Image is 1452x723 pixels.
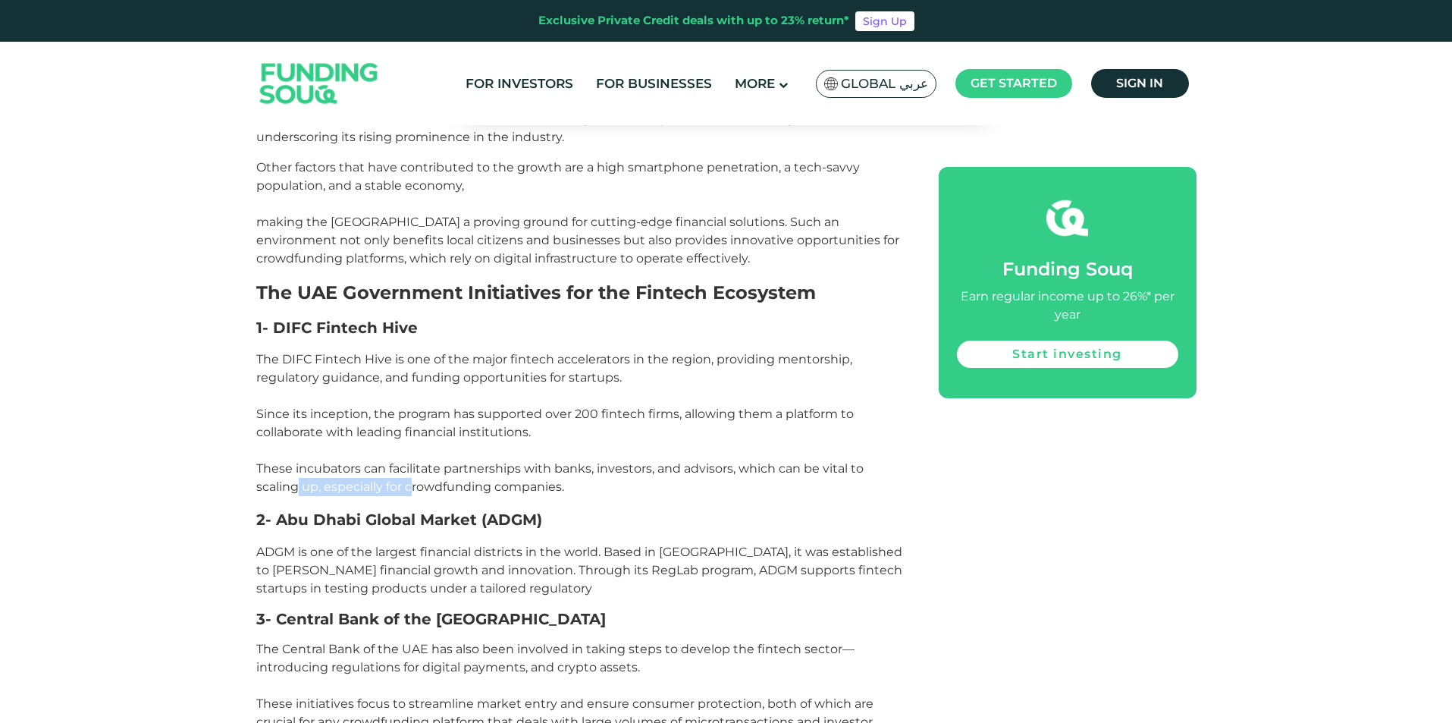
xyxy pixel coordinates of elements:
[855,11,914,31] a: Sign Up
[256,610,905,628] h3: 3- Central Bank of the [GEOGRAPHIC_DATA]
[1002,258,1133,280] span: Funding Souq
[256,160,899,266] span: Other factors that have contributed to the growth are a high smartphone penetration, a tech-savvy...
[735,76,775,91] span: More
[1046,197,1088,239] img: fsicon
[1116,76,1163,90] span: Sign in
[957,288,1178,324] div: Earn regular income up to 26%* per year
[462,71,577,96] a: For Investors
[1091,69,1189,98] a: Sign in
[841,75,928,93] span: Global عربي
[538,12,849,30] div: Exclusive Private Credit deals with up to 23% return*
[245,46,394,122] img: Logo
[256,281,816,303] span: The UAE Government Initiatives for the Fintech Ecosystem
[957,341,1178,368] a: Start investing
[256,545,902,596] span: ADGM is one of the largest financial districts in the world. Based in [GEOGRAPHIC_DATA], it was e...
[256,319,418,337] span: 1- DIFC Fintech Hive
[256,352,864,494] span: The DIFC Fintech Hive is one of the major fintech accelerators in the region, providing mentorshi...
[256,511,542,529] span: 2- Abu Dhabi Global Market (ADGM)
[824,77,838,90] img: SA Flag
[971,76,1057,90] span: Get started
[592,71,716,96] a: For Businesses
